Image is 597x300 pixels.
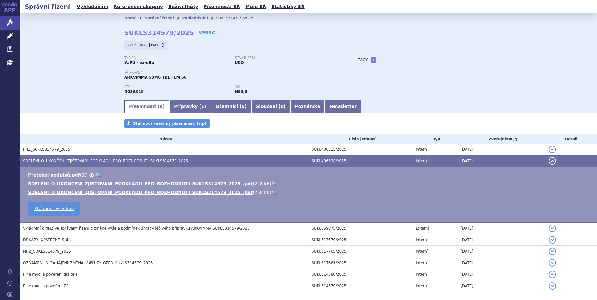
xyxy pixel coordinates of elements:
td: SUKL314579/2025 [308,280,412,292]
th: Název [20,134,308,144]
span: Plné moci a pověření ZP [23,284,68,288]
abbr: (?) [512,137,517,142]
a: Domů [124,16,136,20]
td: [DATE] [457,280,545,292]
a: Vyhledávání [75,2,110,11]
strong: VaPÚ - ex-offo [124,60,154,65]
strong: SUKLS314579/2025 [124,29,194,36]
button: detail [549,157,556,165]
span: 0 [280,104,284,109]
span: 9 [242,104,245,109]
td: SUKL317670/2025 [308,234,412,246]
a: Newsletter [325,100,361,113]
strong: [DATE] [149,43,164,47]
button: detail [549,225,556,232]
td: [DATE] [457,269,545,280]
td: SUKL317705/2025 [308,246,412,257]
a: Referenční skupiny [112,2,165,11]
a: Stáhnout všechny písemnosti (zip) [124,119,210,128]
a: Protokol podpisů.pdf [28,172,80,177]
span: Interní [416,159,428,163]
span: OZNÁMENÍ_O_ZAHÁJENÍ_ZMĚNA_VaPÚ_EX-OFFO_SUKLS314579_2025 [23,261,153,265]
a: 🔍 [271,181,277,186]
td: [DATE] [457,246,545,257]
td: [DATE] [457,257,545,269]
span: Interní [416,249,428,254]
td: SUKL359875/2025 [308,222,412,234]
span: DŮKAZY_OPATŘENÉ_SÚKL [23,238,72,242]
span: Interní [416,284,428,288]
p: RS: [235,85,339,89]
td: SUKL406528/2025 [308,155,412,167]
a: Písemnosti (8) [124,100,169,113]
a: Písemnosti SŘ [202,2,242,11]
span: Externí [416,226,429,230]
li: SUKLS314579/2025 [216,13,261,23]
span: 87 kB [81,172,94,177]
span: 1 [201,104,205,109]
span: ARKVIMMA 50MG TBL FLM 56 [124,75,186,80]
button: detail [549,146,556,153]
a: Správní řízení [145,16,174,20]
th: Detail [545,134,597,144]
p: Přípravek: [124,71,345,75]
a: Stáhnout všechno [28,202,80,216]
span: Plné moci a pověření držitele [23,272,78,277]
a: Běžící lhůty [166,2,200,11]
a: Statistiky SŘ [269,2,306,11]
button: detail [549,248,556,255]
span: Interní [416,261,428,265]
span: 8 [160,104,163,109]
td: [DATE] [457,234,545,246]
li: ( ) [28,172,591,178]
span: 258 kB [254,181,270,186]
h3: Tagy [358,56,368,64]
span: 258 kB [254,190,270,195]
a: Účastníci (9) [211,100,251,113]
strong: lacosamid [235,90,247,94]
a: VERSO [199,30,216,36]
a: Poznámka [290,100,325,113]
span: Interní [416,147,428,152]
p: Stav řízení: [235,56,339,60]
td: [DATE] [457,155,545,167]
a: 🔍 [271,190,277,195]
li: ( ) [28,189,591,196]
span: Zahájeno: [127,43,147,48]
a: SDĚLENÍ_O_UKONČENÍ_ZJIŠŤOVÁNÍ_PODKLADŮ_PRO_ROZHODNUTÍ_SUKLS314579_2025_.pdf [28,190,253,195]
a: Vyhledávání [182,16,208,20]
a: 🔍 [96,172,101,177]
td: [DATE] [457,222,545,234]
a: Moje SŘ [244,2,268,11]
span: Vyjádření k NHZ ve správním řízení o změně výše a podmínek úhrady léčivého přípravku ARKVIMMA SUK... [23,226,250,230]
th: Číslo jednací [308,134,412,144]
strong: UKO [235,60,244,65]
a: Sloučení (0) [251,100,290,113]
th: Typ [412,134,457,144]
button: detail [549,259,556,267]
strong: LAKOSAMID [124,90,144,94]
a: Přípravky (1) [169,100,211,113]
button: detail [549,236,556,244]
span: FHZ_SUKLS314579_2025 [23,147,70,152]
th: Zveřejněno [457,134,545,144]
button: detail [549,271,556,278]
h2: Správní řízení [20,2,75,11]
td: SUKL314588/2025 [308,269,412,280]
span: NHZ_SUKLS314579_2025 [23,249,71,254]
span: Stáhnout všechny písemnosti (zip) [133,121,206,126]
span: Interní [416,238,428,242]
button: detail [549,282,556,290]
span: SDĚLENÍ_O_UKONČENÍ_ZJIŠŤOVÁNÍ_PODKLADŮ_PRO_ROZHODNUTÍ_SUKLS314579_2025 [23,159,188,163]
a: SDELENI_O_UKONCENI_ZJISTOVANI_PODKLADU_PRO_ROZHODNUTI_SUKLS314579_2025_.pdf [28,181,253,186]
a: + [371,57,376,63]
td: [DATE] [457,144,545,155]
td: SUKL406515/2025 [308,144,412,155]
li: ( ) [28,181,591,187]
p: ATC: [124,85,229,89]
p: Typ SŘ: [124,56,229,60]
span: Interní [416,272,428,277]
td: SUKL317661/2025 [308,257,412,269]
